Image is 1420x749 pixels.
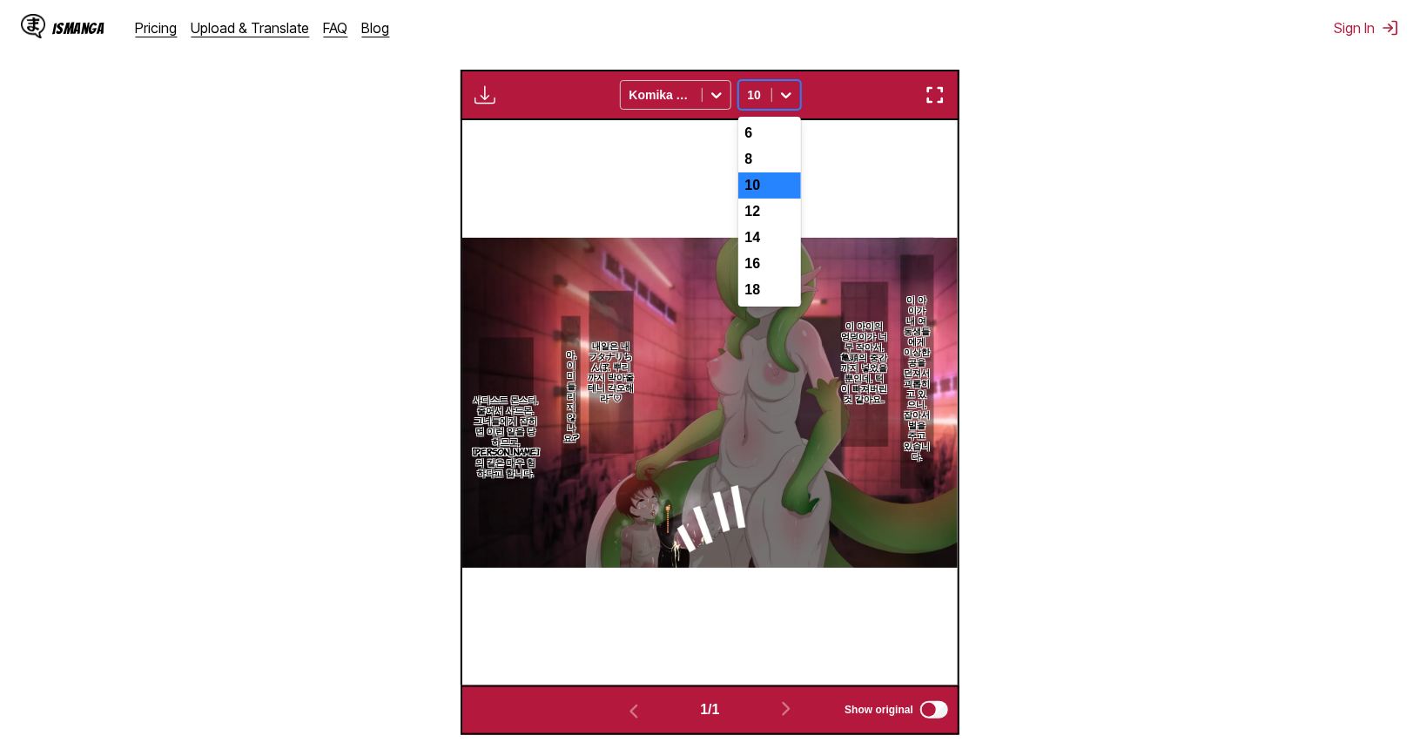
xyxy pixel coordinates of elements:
[738,199,801,225] div: 12
[925,84,946,105] img: Enter fullscreen
[738,120,801,146] div: 6
[1382,19,1399,37] img: Sign out
[52,20,104,37] div: IsManga
[462,238,958,568] img: Manga Panel
[21,14,45,38] img: IsManga Logo
[474,84,495,105] img: Download translated images
[700,702,719,718] span: 1 / 1
[738,251,801,277] div: 16
[362,19,390,37] a: Blog
[738,146,801,172] div: 8
[776,698,797,719] img: Next page
[738,172,801,199] div: 10
[560,345,582,446] p: 아, 이미 들리지 않나요...?
[136,19,178,37] a: Pricing
[899,290,934,464] p: 이 아이가 내 여동생들에게 이상한 공을 던져서 괴롭히고 있으니, 잡아서 벌을 주고 있습니다.
[192,19,310,37] a: Upload & Translate
[838,316,892,407] p: 이 아이의 엉덩이가 너무 작아서, 亀頭의 중간까지 넣었을 뿐인데, 턱이 빠져버린 것 같아요...
[21,14,136,42] a: IsManga LogoIsManga
[623,701,644,722] img: Previous page
[738,277,801,303] div: 18
[1334,19,1399,37] button: Sign In
[324,19,348,37] a: FAQ
[738,225,801,251] div: 14
[845,704,913,716] span: Show original
[920,701,948,719] input: Show original
[584,336,637,406] p: 내일은 내 フタナリちんぽ, 뿌리까지 박아줄 테니 각오해라~♡
[469,390,542,481] p: 사디스트 몬스터, 줄여서 사드몬. 그녀들에게 잡히면 이런 일을 당하므로, [PERSON_NAME]의 길은 매우 험하다고 합니다.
